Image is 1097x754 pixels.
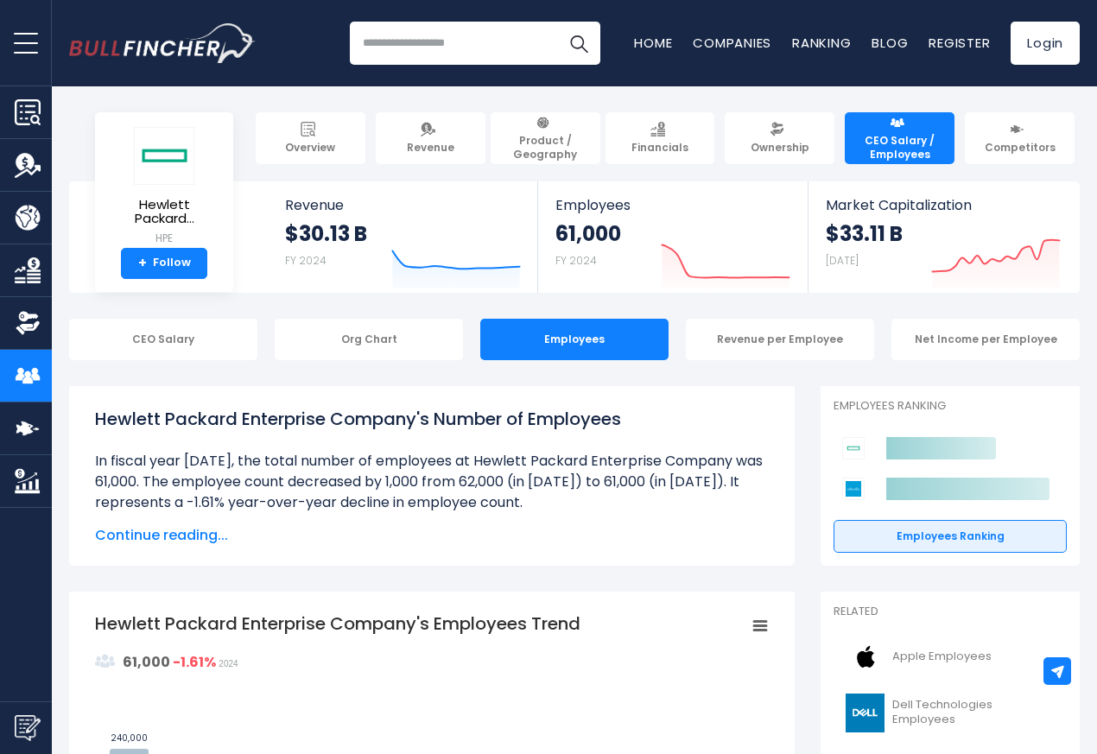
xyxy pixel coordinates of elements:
[834,520,1067,553] a: Employees Ranking
[892,649,992,664] span: Apple Employees
[834,633,1067,681] a: Apple Employees
[95,611,580,636] tspan: Hewlett Packard Enterprise Company's Employees Trend
[219,659,238,668] span: 2024
[275,319,463,360] div: Org Chart
[95,651,116,672] img: graph_employee_icon.svg
[95,406,769,432] h1: Hewlett Packard Enterprise Company's Number of Employees
[376,112,485,164] a: Revenue
[853,134,947,161] span: CEO Salary / Employees
[268,181,538,293] a: Revenue $30.13 B FY 2024
[498,134,593,161] span: Product / Geography
[725,112,834,164] a: Ownership
[555,197,789,213] span: Employees
[842,437,865,459] img: Hewlett Packard Enterprise Company competitors logo
[834,689,1067,737] a: Dell Technologies Employees
[634,34,672,52] a: Home
[842,478,865,500] img: Cisco Systems competitors logo
[826,197,1061,213] span: Market Capitalization
[929,34,990,52] a: Register
[631,141,688,155] span: Financials
[751,141,809,155] span: Ownership
[1011,22,1080,65] a: Login
[834,605,1067,619] p: Related
[15,310,41,336] img: Ownership
[808,181,1078,293] a: Market Capitalization $33.11 B [DATE]
[138,256,147,271] strong: +
[95,451,769,513] li: In fiscal year [DATE], the total number of employees at Hewlett Packard Enterprise Company was 61...
[285,220,367,247] strong: $30.13 B
[256,112,365,164] a: Overview
[965,112,1075,164] a: Competitors
[109,198,219,226] span: Hewlett Packard...
[491,112,600,164] a: Product / Geography
[69,319,257,360] div: CEO Salary
[285,253,327,268] small: FY 2024
[872,34,908,52] a: Blog
[845,112,954,164] a: CEO Salary / Employees
[693,34,771,52] a: Companies
[834,399,1067,414] p: Employees Ranking
[686,319,874,360] div: Revenue per Employee
[844,637,887,676] img: AAPL logo
[111,732,148,744] text: 240,000
[891,319,1080,360] div: Net Income per Employee
[123,652,170,672] strong: 61,000
[109,231,219,246] small: HPE
[538,181,807,293] a: Employees 61,000 FY 2024
[985,141,1056,155] span: Competitors
[285,197,521,213] span: Revenue
[173,652,216,672] strong: -1.61%
[557,22,600,65] button: Search
[606,112,715,164] a: Financials
[108,126,220,248] a: Hewlett Packard... HPE
[892,698,1056,727] span: Dell Technologies Employees
[844,694,887,732] img: DELL logo
[95,525,769,546] span: Continue reading...
[285,141,335,155] span: Overview
[69,23,256,63] img: Bullfincher logo
[121,248,207,279] a: +Follow
[826,253,859,268] small: [DATE]
[555,253,597,268] small: FY 2024
[792,34,851,52] a: Ranking
[407,141,454,155] span: Revenue
[555,220,621,247] strong: 61,000
[69,23,255,63] a: Go to homepage
[480,319,669,360] div: Employees
[826,220,903,247] strong: $33.11 B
